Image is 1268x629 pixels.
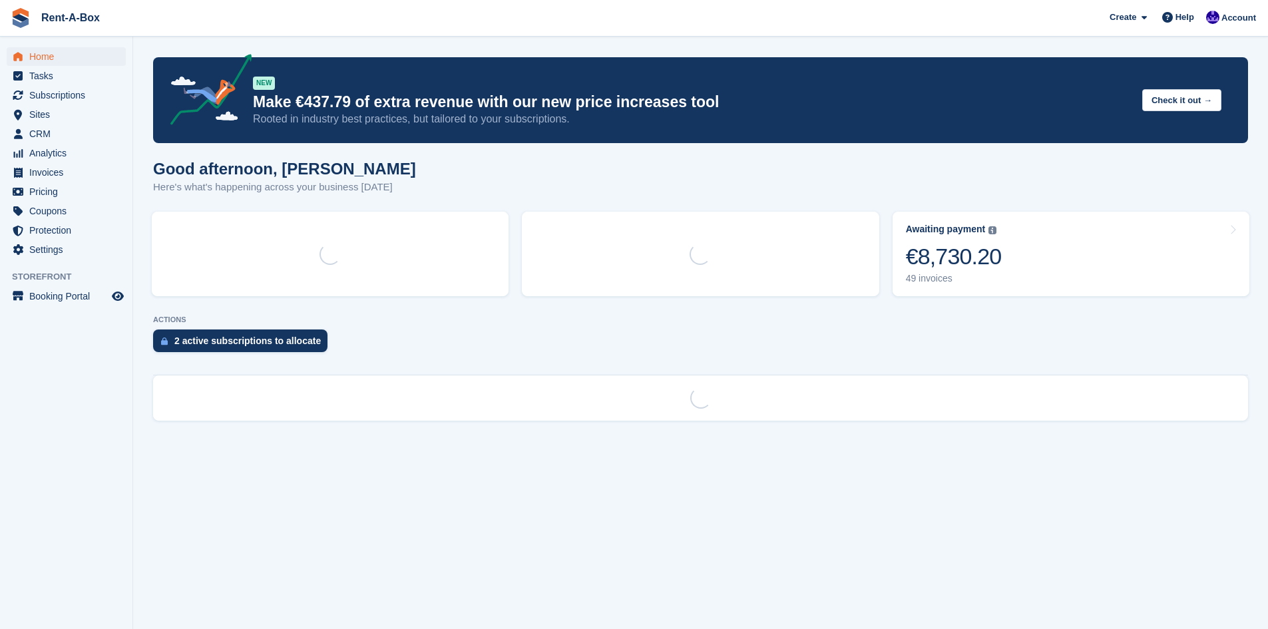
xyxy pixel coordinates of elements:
span: Settings [29,240,109,259]
span: Analytics [29,144,109,162]
h1: Good afternoon, [PERSON_NAME] [153,160,416,178]
a: menu [7,202,126,220]
p: Make €437.79 of extra revenue with our new price increases tool [253,93,1132,112]
span: Booking Portal [29,287,109,306]
img: price-adjustments-announcement-icon-8257ccfd72463d97f412b2fc003d46551f7dbcb40ab6d574587a9cd5c0d94... [159,54,252,130]
span: Help [1175,11,1194,24]
a: Awaiting payment €8,730.20 49 invoices [893,212,1249,296]
a: menu [7,144,126,162]
span: Protection [29,221,109,240]
a: menu [7,105,126,124]
a: menu [7,47,126,66]
a: Preview store [110,288,126,304]
img: Colin O Shea [1206,11,1219,24]
a: menu [7,182,126,201]
div: NEW [253,77,275,90]
span: Tasks [29,67,109,85]
p: ACTIONS [153,315,1248,324]
a: menu [7,124,126,143]
a: menu [7,240,126,259]
span: Create [1110,11,1136,24]
div: 49 invoices [906,273,1002,284]
span: Sites [29,105,109,124]
span: Invoices [29,163,109,182]
a: menu [7,221,126,240]
span: Storefront [12,270,132,284]
div: Awaiting payment [906,224,986,235]
span: Home [29,47,109,66]
div: 2 active subscriptions to allocate [174,335,321,346]
a: menu [7,86,126,105]
a: menu [7,287,126,306]
p: Here's what's happening across your business [DATE] [153,180,416,195]
button: Check it out → [1142,89,1221,111]
img: stora-icon-8386f47178a22dfd0bd8f6a31ec36ba5ce8667c1dd55bd0f319d3a0aa187defe.svg [11,8,31,28]
div: €8,730.20 [906,243,1002,270]
span: Account [1221,11,1256,25]
span: Pricing [29,182,109,201]
a: menu [7,163,126,182]
a: menu [7,67,126,85]
span: Subscriptions [29,86,109,105]
img: active_subscription_to_allocate_icon-d502201f5373d7db506a760aba3b589e785aa758c864c3986d89f69b8ff3... [161,337,168,345]
a: Rent-A-Box [36,7,105,29]
span: CRM [29,124,109,143]
a: 2 active subscriptions to allocate [153,329,334,359]
span: Coupons [29,202,109,220]
img: icon-info-grey-7440780725fd019a000dd9b08b2336e03edf1995a4989e88bcd33f0948082b44.svg [988,226,996,234]
p: Rooted in industry best practices, but tailored to your subscriptions. [253,112,1132,126]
